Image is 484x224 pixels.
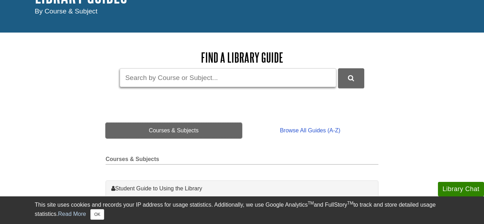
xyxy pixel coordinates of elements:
button: Library Chat [438,182,484,196]
a: Student Guide to Using the Library [111,184,373,193]
i: Search Library Guides [348,75,354,81]
button: Close [90,209,104,220]
h2: Find a Library Guide [106,50,378,65]
input: Search by Course or Subject... [120,68,336,87]
sup: TM [308,201,314,206]
sup: TM [347,201,353,206]
a: Read More [58,211,86,217]
a: Browse All Guides (A-Z) [242,123,378,138]
a: Courses & Subjects [106,123,242,138]
div: By Course & Subject [35,6,449,17]
div: This site uses cookies and records your IP address for usage statistics. Additionally, we use Goo... [35,201,449,220]
h2: Courses & Subjects [106,156,378,165]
